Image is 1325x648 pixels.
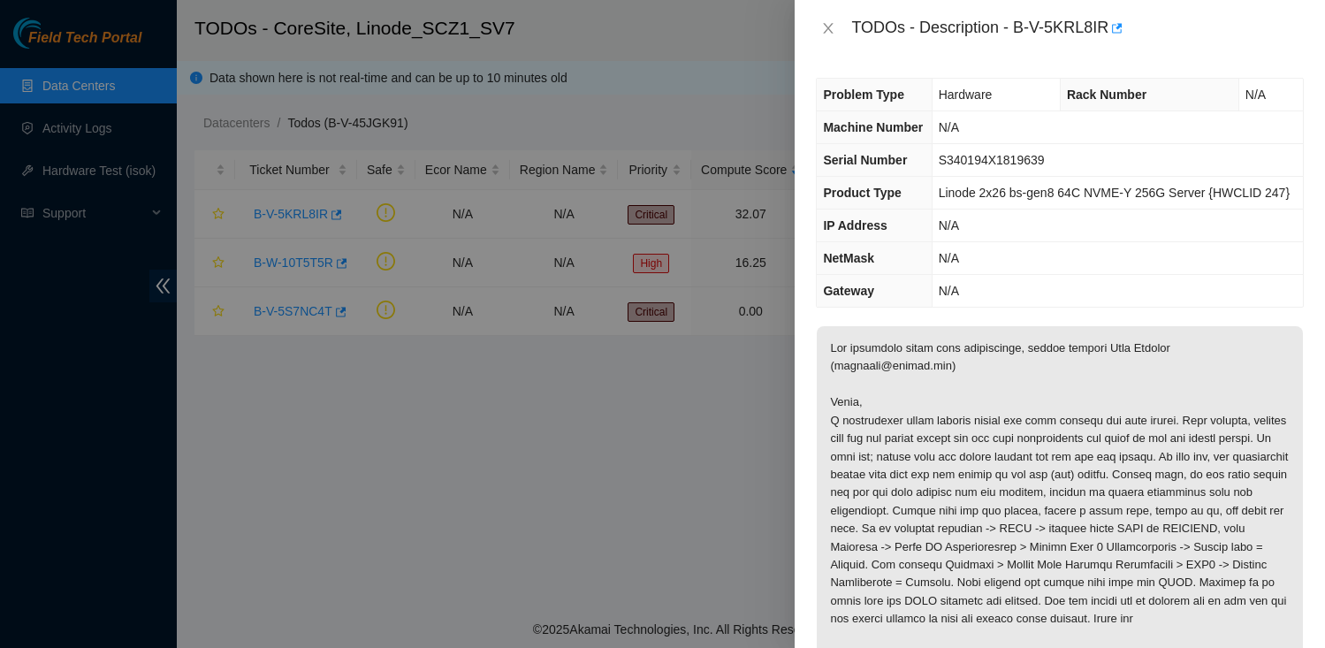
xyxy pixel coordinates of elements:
[939,153,1045,167] span: S340194X1819639
[823,218,887,233] span: IP Address
[939,120,959,134] span: N/A
[1245,88,1266,102] span: N/A
[823,88,904,102] span: Problem Type
[823,284,874,298] span: Gateway
[823,120,923,134] span: Machine Number
[823,251,874,265] span: NetMask
[816,20,841,37] button: Close
[939,218,959,233] span: N/A
[851,14,1304,42] div: TODOs - Description - B-V-5KRL8IR
[939,251,959,265] span: N/A
[823,153,907,167] span: Serial Number
[823,186,901,200] span: Product Type
[1067,88,1146,102] span: Rack Number
[821,21,835,35] span: close
[939,186,1290,200] span: Linode 2x26 bs-gen8 64C NVME-Y 256G Server {HWCLID 247}
[939,88,993,102] span: Hardware
[939,284,959,298] span: N/A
